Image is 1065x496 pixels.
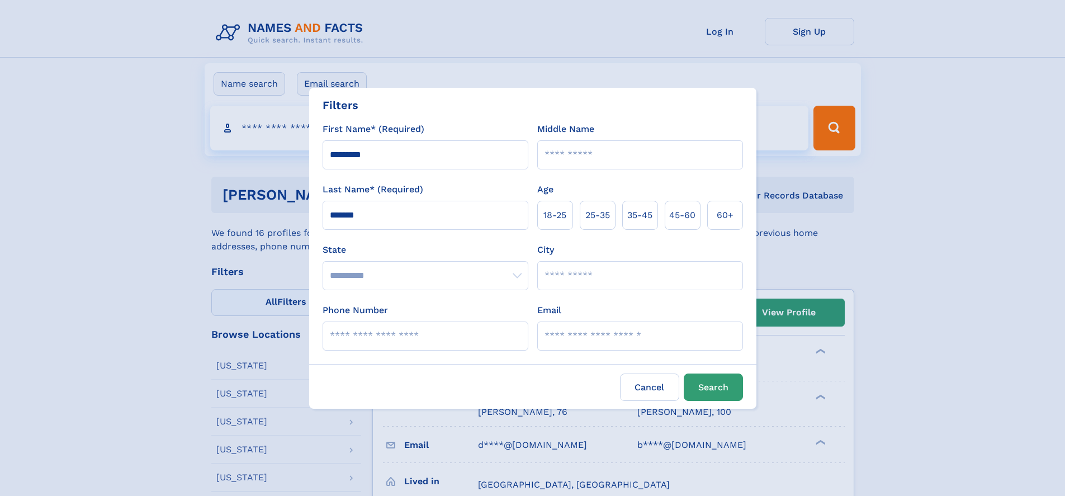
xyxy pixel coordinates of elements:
[537,122,594,136] label: Middle Name
[323,304,388,317] label: Phone Number
[627,209,652,222] span: 35‑45
[323,243,528,257] label: State
[537,243,554,257] label: City
[323,97,358,114] div: Filters
[537,183,553,196] label: Age
[323,122,424,136] label: First Name* (Required)
[620,374,679,401] label: Cancel
[684,374,743,401] button: Search
[537,304,561,317] label: Email
[717,209,733,222] span: 60+
[543,209,566,222] span: 18‑25
[323,183,423,196] label: Last Name* (Required)
[669,209,695,222] span: 45‑60
[585,209,610,222] span: 25‑35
